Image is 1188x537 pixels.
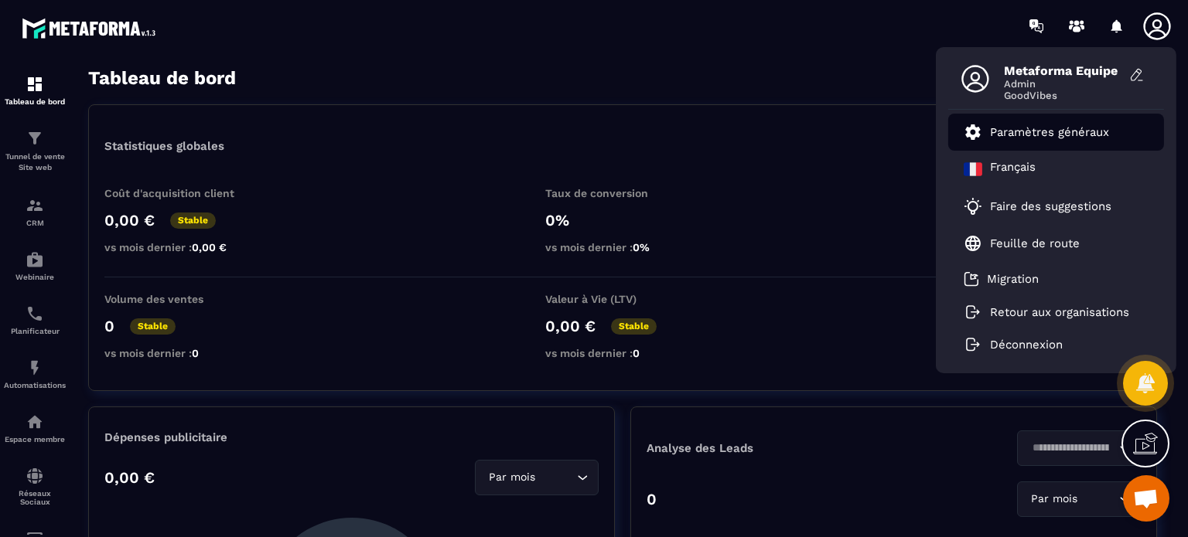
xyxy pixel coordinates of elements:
[192,241,227,253] span: 0,00 €
[104,241,259,253] p: vs mois dernier :
[990,338,1063,352] p: Déconnexion
[1017,481,1141,517] div: Search for option
[545,293,700,305] p: Valeur à Vie (LTV)
[4,219,66,227] p: CRM
[990,125,1109,139] p: Paramètres généraux
[633,347,640,359] span: 0
[26,467,44,485] img: social-network
[170,212,216,229] p: Stable
[964,271,1039,287] a: Migration
[22,14,161,42] img: logo
[4,63,66,117] a: formationformationTableau de bord
[26,304,44,323] img: scheduler
[987,272,1039,286] p: Migration
[26,75,44,93] img: formation
[4,435,66,444] p: Espace membre
[633,241,650,253] span: 0%
[964,197,1129,216] a: Faire des suggestions
[538,469,573,486] input: Search for option
[4,327,66,335] p: Planificateur
[26,413,44,431] img: automations
[4,239,66,293] a: automationsautomationsWebinaire
[1123,475,1169,522] div: Ouvrir le chat
[545,241,700,253] p: vs mois dernier :
[4,293,66,347] a: schedulerschedulerPlanificateur
[26,129,44,148] img: formation
[104,211,155,229] p: 0,00 €
[104,293,259,305] p: Volume des ventes
[104,317,114,335] p: 0
[1004,90,1120,101] span: GoodVibes
[104,468,155,487] p: 0,00 €
[26,196,44,215] img: formation
[4,381,66,389] p: Automatisations
[4,185,66,239] a: formationformationCRM
[192,347,199,359] span: 0
[26,250,44,269] img: automations
[485,469,538,486] span: Par mois
[4,347,66,401] a: automationsautomationsAutomatisations
[545,211,700,229] p: 0%
[964,234,1080,253] a: Feuille de route
[4,273,66,281] p: Webinaire
[990,160,1036,178] p: Français
[4,97,66,106] p: Tableau de bord
[475,460,599,495] div: Search for option
[1080,491,1115,508] input: Search for option
[545,187,700,199] p: Taux de conversion
[4,455,66,518] a: social-networksocial-networkRéseaux Sociaux
[1004,78,1120,90] span: Admin
[130,318,176,335] p: Stable
[990,305,1129,319] p: Retour aux organisations
[647,490,657,508] p: 0
[990,236,1080,250] p: Feuille de route
[545,317,596,335] p: 0,00 €
[647,441,894,455] p: Analyse des Leads
[964,123,1109,141] a: Paramètres généraux
[1027,440,1115,457] input: Search for option
[88,67,236,89] h3: Tableau de bord
[1017,430,1141,466] div: Search for option
[4,401,66,455] a: automationsautomationsEspace membre
[4,489,66,506] p: Réseaux Sociaux
[4,117,66,185] a: formationformationTunnel de vente Site web
[1027,491,1080,508] span: Par mois
[4,151,66,173] p: Tunnel de vente Site web
[1004,63,1120,78] span: Metaforma Equipe
[104,139,224,153] p: Statistiques globales
[611,318,657,335] p: Stable
[104,430,599,444] p: Dépenses publicitaire
[545,347,700,359] p: vs mois dernier :
[26,359,44,377] img: automations
[990,199,1111,213] p: Faire des suggestions
[104,187,259,199] p: Coût d'acquisition client
[964,305,1129,319] a: Retour aux organisations
[104,347,259,359] p: vs mois dernier :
